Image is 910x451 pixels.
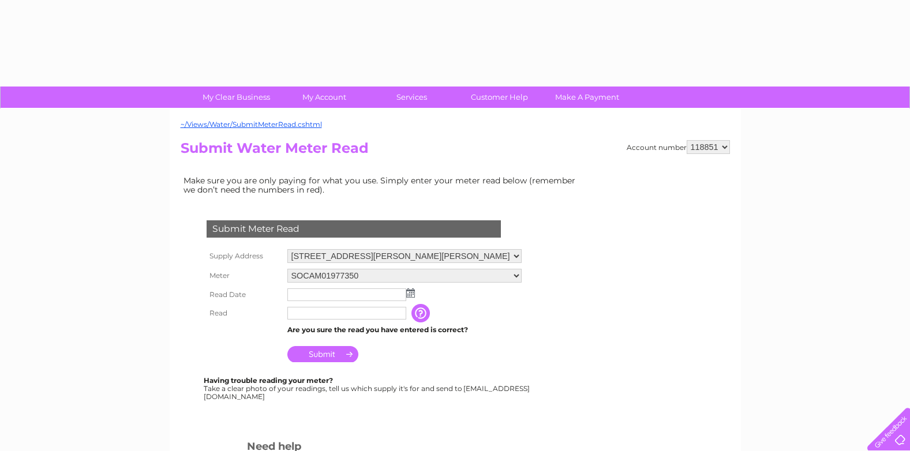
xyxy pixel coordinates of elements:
h2: Submit Water Meter Read [181,140,730,162]
input: Submit [287,346,358,362]
div: Submit Meter Read [207,220,501,238]
a: Services [364,87,459,108]
a: My Clear Business [189,87,284,108]
img: ... [406,288,415,298]
div: Take a clear photo of your readings, tell us which supply it's for and send to [EMAIL_ADDRESS][DO... [204,377,531,400]
th: Read [204,304,284,322]
div: Account number [627,140,730,154]
th: Read Date [204,285,284,304]
input: Information [411,304,432,322]
th: Supply Address [204,246,284,266]
th: Meter [204,266,284,285]
a: ~/Views/Water/SubmitMeterRead.cshtml [181,120,322,129]
b: Having trouble reading your meter? [204,376,333,385]
a: My Account [276,87,372,108]
a: Customer Help [452,87,547,108]
a: Make A Payment [540,87,635,108]
td: Make sure you are only paying for what you use. Simply enter your meter read below (remember we d... [181,173,585,197]
td: Are you sure the read you have entered is correct? [284,322,525,337]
